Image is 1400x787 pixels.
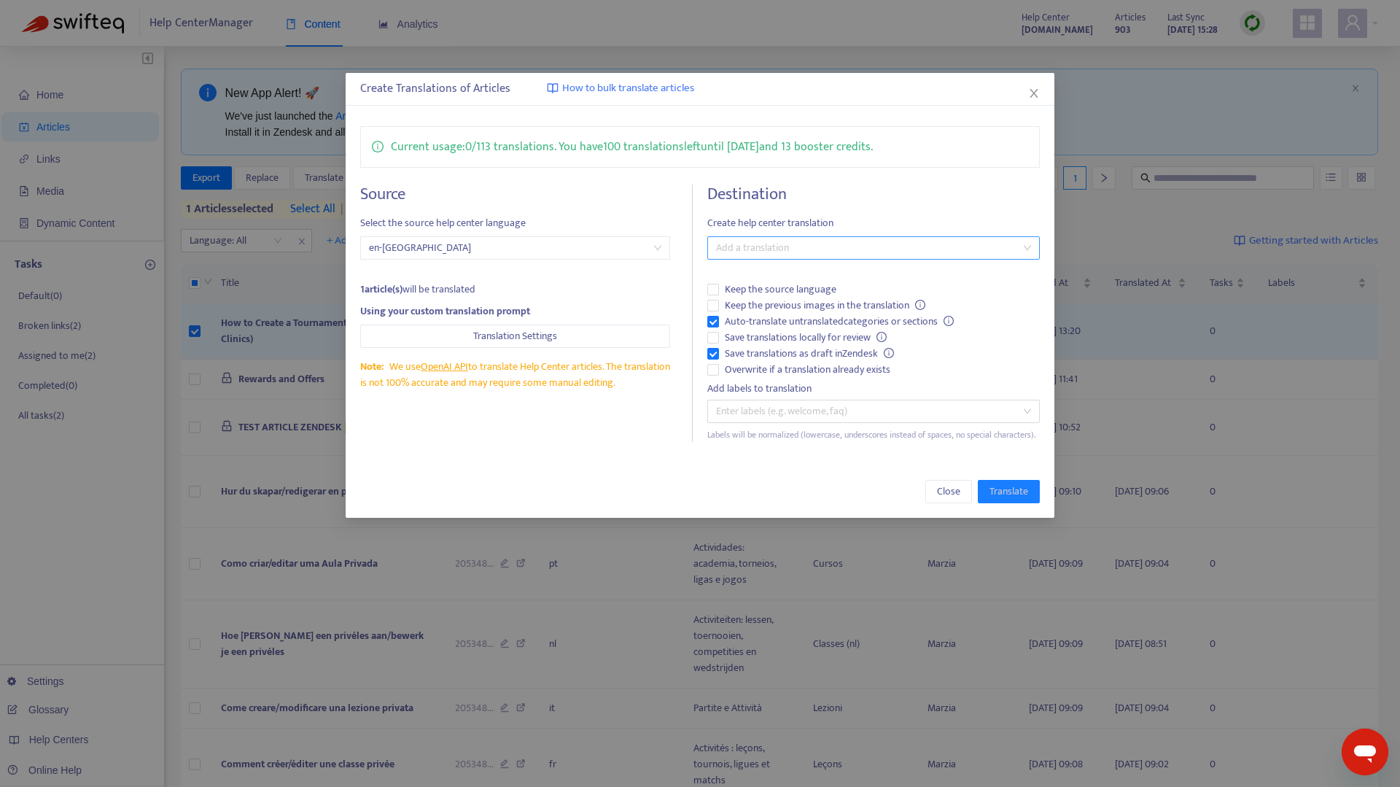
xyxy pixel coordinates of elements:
[719,314,960,330] span: Auto-translate untranslated categories or sections
[937,484,960,500] span: Close
[884,348,894,358] span: info-circle
[719,330,892,346] span: Save translations locally for review
[360,185,670,204] h4: Source
[360,358,384,375] span: Note:
[360,282,670,298] div: will be translated
[707,428,1039,442] div: Labels will be normalized (lowercase, underscores instead of spaces, no special characters).
[369,237,661,259] span: en-gb
[1342,729,1388,775] iframe: Button to launch messaging window
[391,138,873,156] p: Current usage: 0 / 113 translations . You have 100 translations left until [DATE] and 13 booster ...
[707,215,1039,231] span: Create help center translation
[360,303,670,319] div: Using your custom translation prompt
[1028,88,1040,99] span: close
[707,185,1039,204] h4: Destination
[876,332,887,342] span: info-circle
[719,298,931,314] span: Keep the previous images in the translation
[360,215,670,231] span: Select the source help center language
[925,480,972,503] button: Close
[421,358,468,375] a: OpenAI API
[562,80,694,97] span: How to bulk translate articles
[719,362,896,378] span: Overwrite if a translation already exists
[547,80,694,97] a: How to bulk translate articles
[360,281,402,298] strong: 1 article(s)
[915,300,925,310] span: info-circle
[707,381,1039,397] div: Add labels to translation
[978,480,1040,503] button: Translate
[473,328,557,344] span: Translation Settings
[372,138,384,152] span: info-circle
[360,80,1039,98] div: Create Translations of Articles
[360,325,670,348] button: Translation Settings
[944,316,954,326] span: info-circle
[719,282,842,298] span: Keep the source language
[360,359,670,391] div: We use to translate Help Center articles. The translation is not 100% accurate and may require so...
[719,346,900,362] span: Save translations as draft in Zendesk
[1026,85,1042,101] button: Close
[547,82,559,94] img: image-link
